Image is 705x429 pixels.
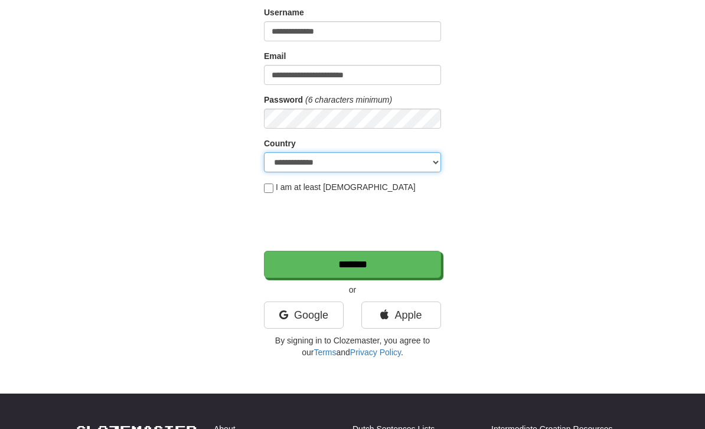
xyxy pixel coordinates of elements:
[264,302,344,329] a: Google
[264,6,304,18] label: Username
[314,348,336,357] a: Terms
[264,50,286,62] label: Email
[264,137,296,149] label: Country
[264,181,416,193] label: I am at least [DEMOGRAPHIC_DATA]
[264,199,443,245] iframe: reCAPTCHA
[264,284,441,296] p: or
[264,335,441,358] p: By signing in to Clozemaster, you agree to our and .
[361,302,441,329] a: Apple
[264,184,273,193] input: I am at least [DEMOGRAPHIC_DATA]
[305,95,392,104] em: (6 characters minimum)
[350,348,401,357] a: Privacy Policy
[264,94,303,106] label: Password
